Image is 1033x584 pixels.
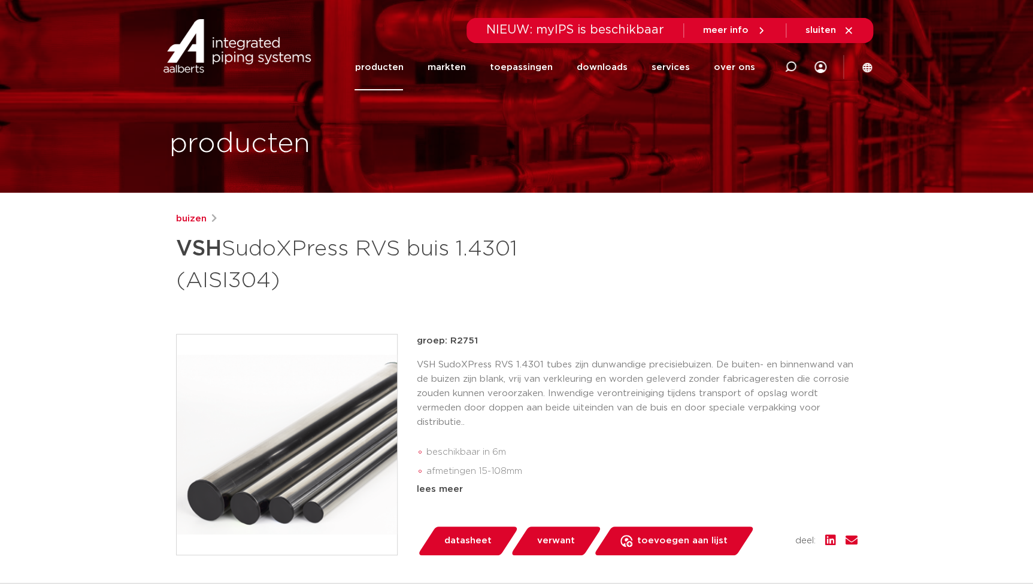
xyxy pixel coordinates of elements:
a: services [651,44,689,90]
a: meer info [703,25,767,36]
a: datasheet [417,527,519,555]
li: beschikbaar in 6m [426,443,858,462]
li: afmetingen 15-108mm [426,462,858,481]
h1: SudoXPress RVS buis 1.4301 (AISI304) [176,231,626,296]
a: sluiten [805,25,854,36]
a: buizen [176,212,207,226]
nav: Menu [355,44,755,90]
span: NIEUW: myIPS is beschikbaar [486,24,664,36]
a: verwant [510,527,602,555]
a: markten [427,44,465,90]
div: lees meer [417,482,858,497]
p: groep: R2751 [417,334,858,348]
strong: VSH [176,238,222,260]
a: downloads [576,44,627,90]
a: producten [355,44,403,90]
span: deel: [795,534,816,548]
h1: producten [169,125,310,163]
span: verwant [537,531,575,550]
span: meer info [703,26,749,35]
p: VSH SudoXPress RVS 1.4301 tubes zijn dunwandige precisiebuizen. De buiten- en binnenwand van de b... [417,358,858,430]
a: over ons [713,44,755,90]
span: toevoegen aan lijst [637,531,728,550]
a: toepassingen [489,44,552,90]
span: datasheet [444,531,492,550]
img: Product Image for VSH SudoXPress RVS buis 1.4301 (AISI304) [177,334,397,555]
span: sluiten [805,26,836,35]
